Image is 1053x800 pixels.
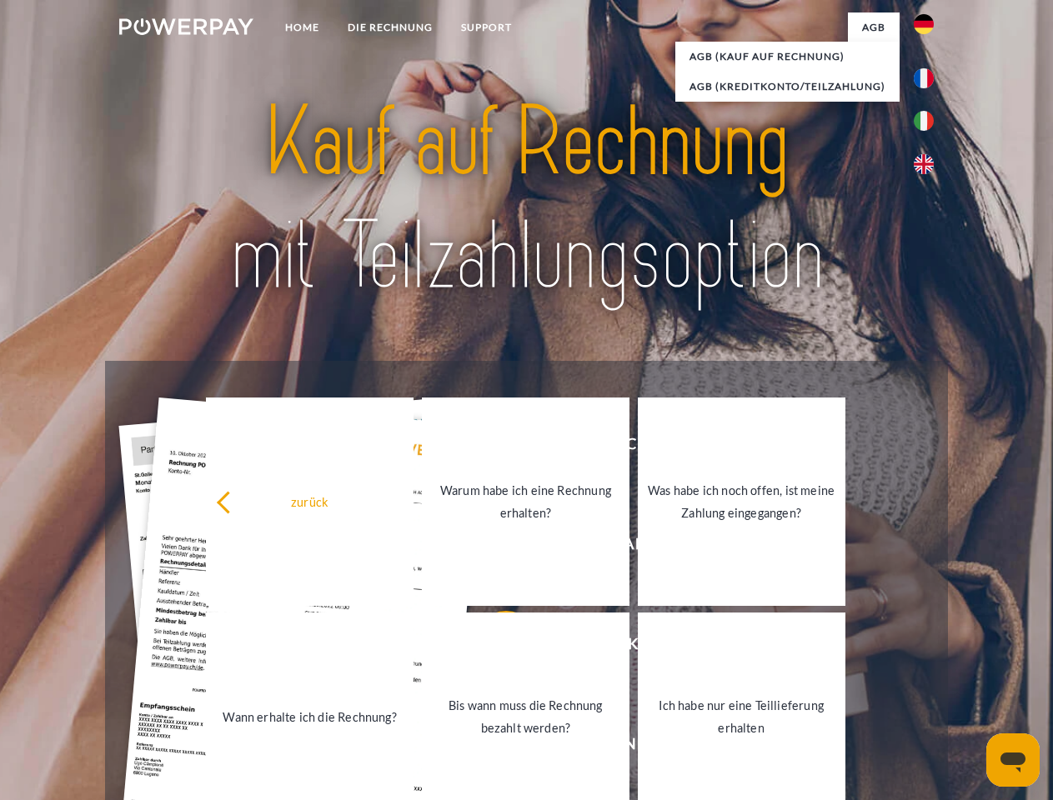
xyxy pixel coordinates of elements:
div: Ich habe nur eine Teillieferung erhalten [648,694,835,739]
div: zurück [216,490,404,512]
iframe: Schaltfläche zum Öffnen des Messaging-Fensters [986,733,1040,787]
a: AGB (Kreditkonto/Teilzahlung) [675,72,900,102]
div: Bis wann muss die Rechnung bezahlt werden? [432,694,619,739]
a: AGB (Kauf auf Rechnung) [675,42,900,72]
img: fr [914,68,934,88]
a: SUPPORT [447,12,526,42]
a: DIE RECHNUNG [333,12,447,42]
img: en [914,154,934,174]
img: title-powerpay_de.svg [159,80,894,319]
a: agb [848,12,900,42]
img: de [914,14,934,34]
div: Was habe ich noch offen, ist meine Zahlung eingegangen? [648,479,835,524]
div: Warum habe ich eine Rechnung erhalten? [432,479,619,524]
div: Wann erhalte ich die Rechnung? [216,705,404,727]
img: logo-powerpay-white.svg [119,18,253,35]
a: Home [271,12,333,42]
a: Was habe ich noch offen, ist meine Zahlung eingegangen? [638,397,845,606]
img: it [914,111,934,131]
